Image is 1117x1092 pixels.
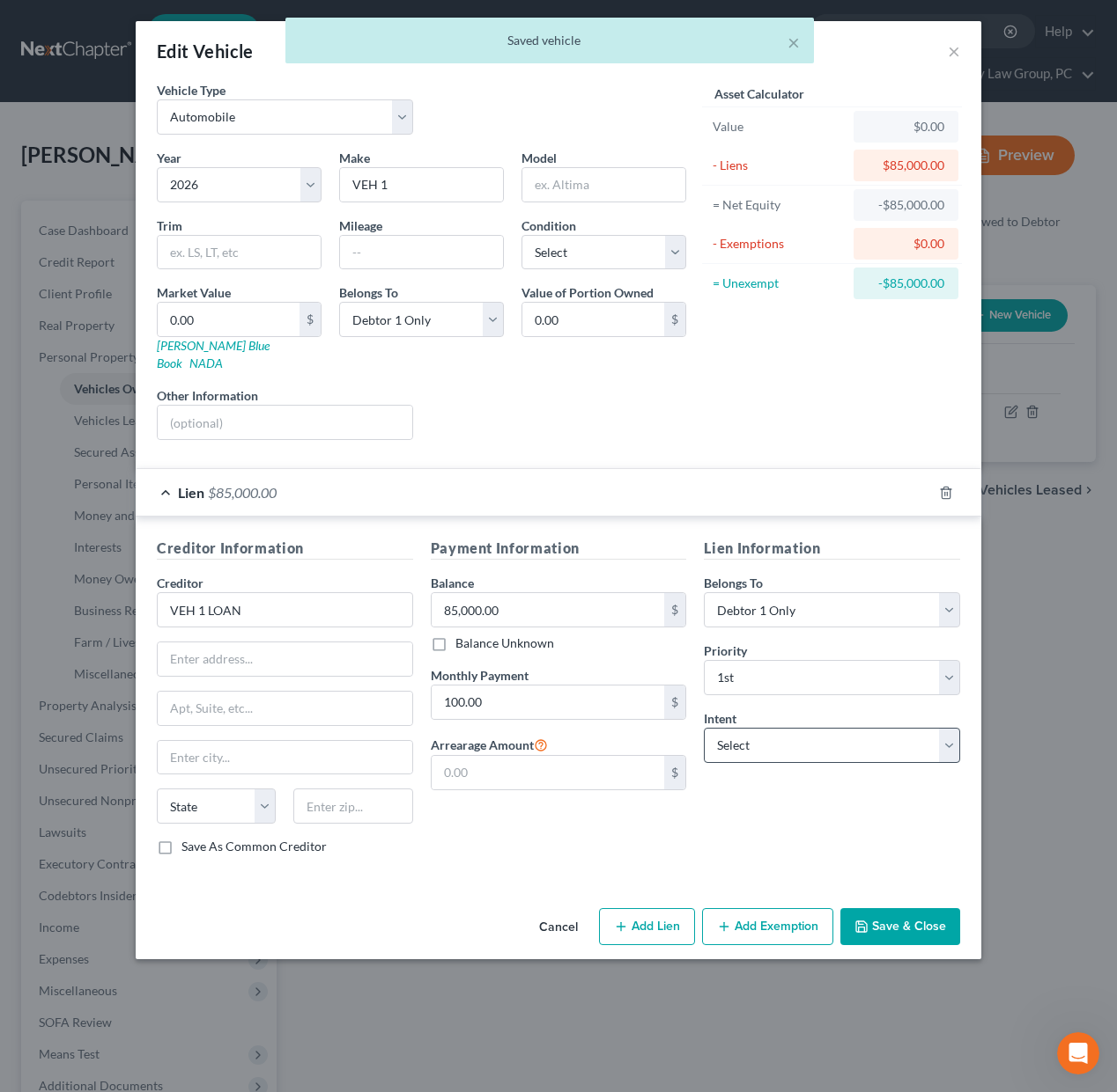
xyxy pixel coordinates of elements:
span: Priority [704,643,747,658]
label: Other Information [157,386,258,405]
button: Send us a message [81,495,271,531]
div: • [DATE] [168,470,218,488]
span: Yes sir! [63,258,107,272]
button: × [788,32,800,53]
input: Search creditor by name... [157,592,413,627]
button: Add Exemption [702,908,833,945]
div: [PERSON_NAME] [63,209,165,228]
div: • [DATE] [168,535,218,553]
div: = Net Equity [713,196,846,214]
button: Save & Close [840,908,960,945]
label: Arrearage Amount [431,734,548,755]
div: [PERSON_NAME] [63,405,165,423]
div: [PERSON_NAME] [63,275,165,293]
input: (optional) [158,406,412,439]
div: $0.00 [868,235,944,253]
button: Add Lien [599,908,695,945]
a: [PERSON_NAME] Blue Book [157,338,270,370]
div: Close [309,7,341,39]
input: 0.00 [432,593,665,627]
input: ex. Nissan [340,168,503,202]
span: Make [339,150,370,165]
div: [PERSON_NAME] [63,535,165,553]
div: -$85,000.00 [868,275,944,292]
span: Lien [178,484,204,501]
h5: Creditor Information [157,538,413,560]
div: [PERSON_NAME] [63,340,165,358]
div: [PERSON_NAME] [63,470,165,488]
label: Vehicle Type [157,81,226,99]
img: Profile image for Katie [20,192,55,227]
input: 0.00 [522,303,664,336]
div: Value [713,118,846,136]
div: • [DATE] [168,340,218,358]
div: • [DATE] [168,405,218,423]
a: NADA [189,355,223,370]
input: ex. Altima [522,168,685,202]
span: Home [41,593,77,605]
h1: Messages [130,8,226,38]
label: Value of Portion Owned [522,283,654,302]
span: Help [279,593,307,605]
label: Monthly Payment [431,666,529,685]
h5: Lien Information [704,538,960,560]
label: Balance [431,574,474,592]
div: $ [664,303,685,336]
img: Profile image for Kelly [20,322,55,357]
label: Market Value [157,283,231,302]
h5: Payment Information [431,538,687,560]
div: -$85,000.00 [868,196,944,214]
input: ex. LS, LT, etc [158,236,321,269]
label: Model [522,149,557,167]
button: Cancel [525,910,592,945]
span: Creditor [157,575,203,590]
div: [PERSON_NAME] [63,144,165,163]
input: 0.00 [158,303,300,336]
div: $0.00 [868,118,944,136]
input: Apt, Suite, etc... [158,692,412,725]
label: Intent [704,709,736,728]
div: • [DATE] [168,209,218,228]
span: Belongs To [339,285,398,300]
img: Profile image for James [20,387,55,422]
div: $ [664,685,685,719]
div: $ [664,756,685,789]
div: - Exemptions [713,235,846,253]
div: $85,000.00 [868,157,944,174]
div: • [DATE] [168,144,218,163]
label: Trim [157,216,182,235]
div: $ [300,303,321,336]
div: Saved vehicle [300,32,800,49]
label: Year [157,149,181,167]
img: Profile image for Emma [20,127,55,162]
div: [PERSON_NAME] [63,79,165,98]
div: • [DATE] [168,275,218,293]
input: Enter address... [158,642,412,676]
img: Profile image for Lindsey [20,452,55,487]
img: Profile image for Emma [20,62,55,97]
input: -- [340,236,503,269]
label: Asset Calculator [714,84,804,103]
iframe: Intercom live chat [1057,1032,1099,1074]
input: Enter zip... [293,788,412,824]
span: Messages [142,593,210,605]
label: Save As Common Creditor [181,838,327,855]
input: Enter city... [158,741,412,774]
input: 0.00 [432,756,665,789]
label: Balance Unknown [455,634,554,652]
label: Mileage [339,216,382,235]
img: Profile image for Lindsey [20,517,55,553]
div: = Unexempt [713,275,846,292]
button: Messages [117,549,234,619]
button: Help [235,549,352,619]
div: $ [664,593,685,627]
label: Condition [522,216,576,235]
img: Profile image for James [20,257,55,292]
div: • [DATE] [168,79,218,98]
span: Belongs To [704,575,763,590]
input: 0.00 [432,685,665,719]
span: $85,000.00 [208,484,277,501]
div: - Liens [713,157,846,174]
